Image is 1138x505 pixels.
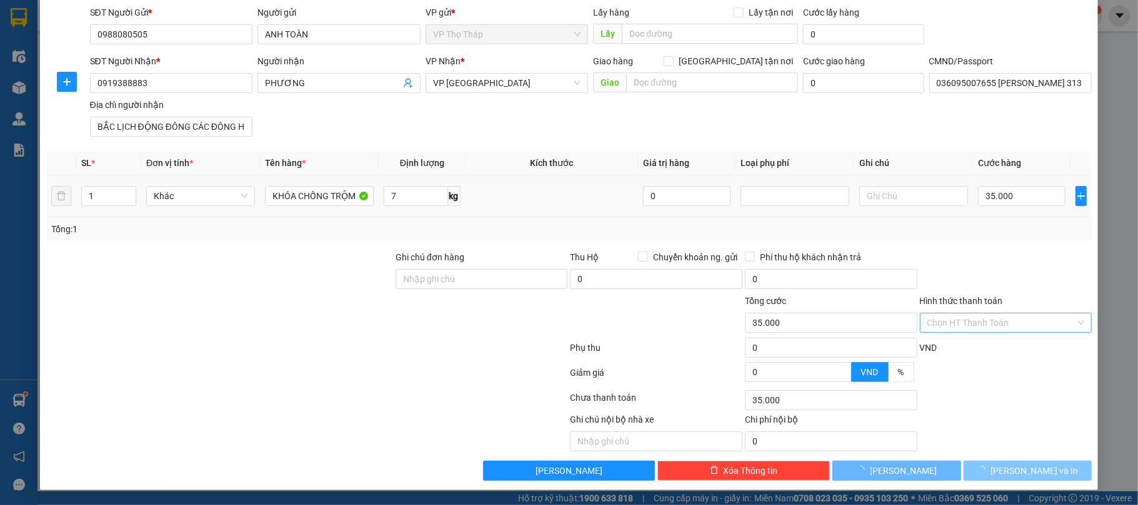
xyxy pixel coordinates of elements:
span: Lấy hàng [593,7,629,17]
span: Cước hàng [978,158,1021,168]
span: Giá trị hàng [643,158,689,168]
span: Giao hàng [593,56,633,66]
div: Người gửi [257,6,421,19]
input: Địa chỉ của người nhận [90,117,253,137]
div: Người nhận [257,54,421,68]
input: Dọc đường [626,72,798,92]
span: Kích thước [530,158,573,168]
img: logo.jpg [16,16,78,78]
span: Chuyển khoản ng. gửi [648,250,742,264]
div: SĐT Người Gửi [90,6,253,19]
span: loading [856,466,870,474]
label: Ghi chú đơn hàng [396,252,464,262]
div: Giảm giá [569,366,744,388]
button: deleteXóa Thông tin [657,461,830,481]
span: [GEOGRAPHIC_DATA] tận nơi [674,54,798,68]
label: Cước giao hàng [803,56,865,66]
span: user-add [403,78,413,88]
span: [PERSON_NAME] [870,464,937,478]
button: [PERSON_NAME] và In [964,461,1092,481]
input: 0 [643,186,731,206]
input: Ghi chú đơn hàng [396,269,568,289]
th: Ghi chú [854,151,973,175]
div: Tổng: 1 [51,222,440,236]
div: Chưa thanh toán [569,391,744,413]
span: Định lượng [400,158,444,168]
span: VND [861,367,879,377]
button: [PERSON_NAME] [483,461,656,481]
input: Dọc đường [622,24,798,44]
input: Cước lấy hàng [803,24,924,44]
span: [PERSON_NAME] và In [991,464,1078,478]
b: GỬI : VP Thọ Tháp [16,91,157,111]
span: plus [1076,191,1087,201]
div: Địa chỉ người nhận [90,98,253,112]
span: Phí thu hộ khách nhận trả [755,250,866,264]
span: VP Thọ Tháp [433,25,581,44]
div: CMND/Passport [929,54,1092,68]
span: % [898,367,904,377]
li: Số 10 ngõ 15 Ngọc Hồi, Q.[PERSON_NAME], [GEOGRAPHIC_DATA] [117,31,522,46]
span: Lấy tận nơi [744,6,798,19]
label: Hình thức thanh toán [920,296,1003,306]
div: Phụ thu [569,341,744,363]
span: plus [57,77,76,87]
li: Hotline: 19001155 [117,46,522,62]
span: Thu Hộ [570,252,599,262]
span: Lấy [593,24,622,44]
div: SĐT Người Nhận [90,54,253,68]
span: SL [81,158,91,168]
span: VND [920,343,937,353]
input: Nhập ghi chú [570,431,742,451]
label: Cước lấy hàng [803,7,859,17]
span: [PERSON_NAME] [536,464,602,478]
div: Ghi chú nội bộ nhà xe [570,413,742,431]
span: Tên hàng [265,158,306,168]
span: delete [710,466,719,476]
input: Ghi Chú [859,186,968,206]
span: Đơn vị tính [146,158,193,168]
button: plus [57,72,77,92]
span: kg [448,186,461,206]
div: VP gửi [426,6,589,19]
span: Khác [154,187,247,205]
button: plus [1076,186,1087,206]
th: Loại phụ phí [736,151,854,175]
span: Tổng cước [745,296,786,306]
input: VD: Bàn, Ghế [265,186,374,206]
span: Giao [593,72,626,92]
span: VP Nam Định [433,74,581,92]
span: Xóa Thông tin [724,464,778,478]
input: Cước giao hàng [803,73,924,93]
span: VP Nhận [426,56,461,66]
button: [PERSON_NAME] [832,461,961,481]
button: delete [51,186,71,206]
span: loading [977,466,991,474]
div: Chi phí nội bộ [745,413,917,431]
